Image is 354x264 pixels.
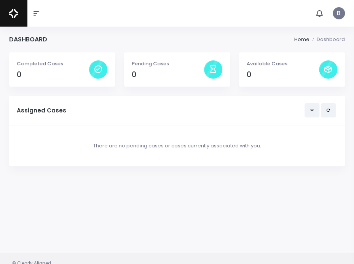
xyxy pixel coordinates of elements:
li: Dashboard [309,36,345,43]
p: Available Cases [247,60,319,68]
span: B [333,7,345,19]
p: Completed Cases [17,60,89,68]
h4: Dashboard [9,36,47,43]
h4: 0 [17,70,89,79]
p: Pending Cases [132,60,204,68]
li: Home [294,36,309,43]
h4: 0 [132,70,204,79]
h4: 0 [247,70,319,79]
h5: Assigned Cases [17,107,305,114]
div: There are no pending cases or cases currently associated with you. [17,133,337,159]
img: Logo Horizontal [9,5,18,21]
